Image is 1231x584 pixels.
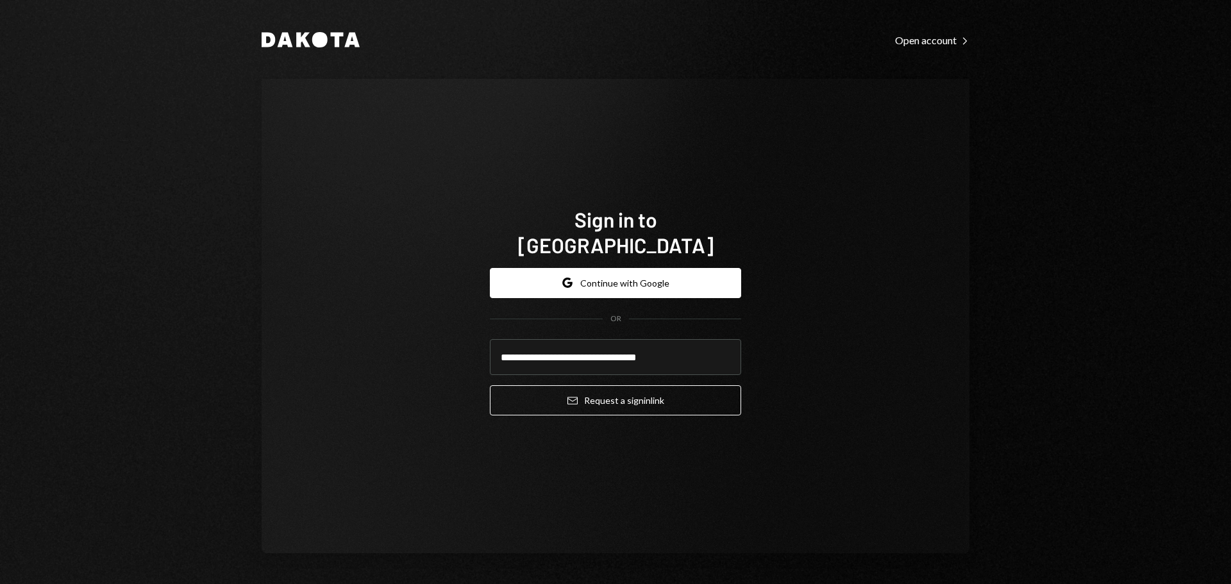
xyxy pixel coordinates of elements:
button: Continue with Google [490,268,741,298]
a: Open account [895,33,969,47]
button: Request a signinlink [490,385,741,415]
div: OR [610,313,621,324]
h1: Sign in to [GEOGRAPHIC_DATA] [490,206,741,258]
div: Open account [895,34,969,47]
